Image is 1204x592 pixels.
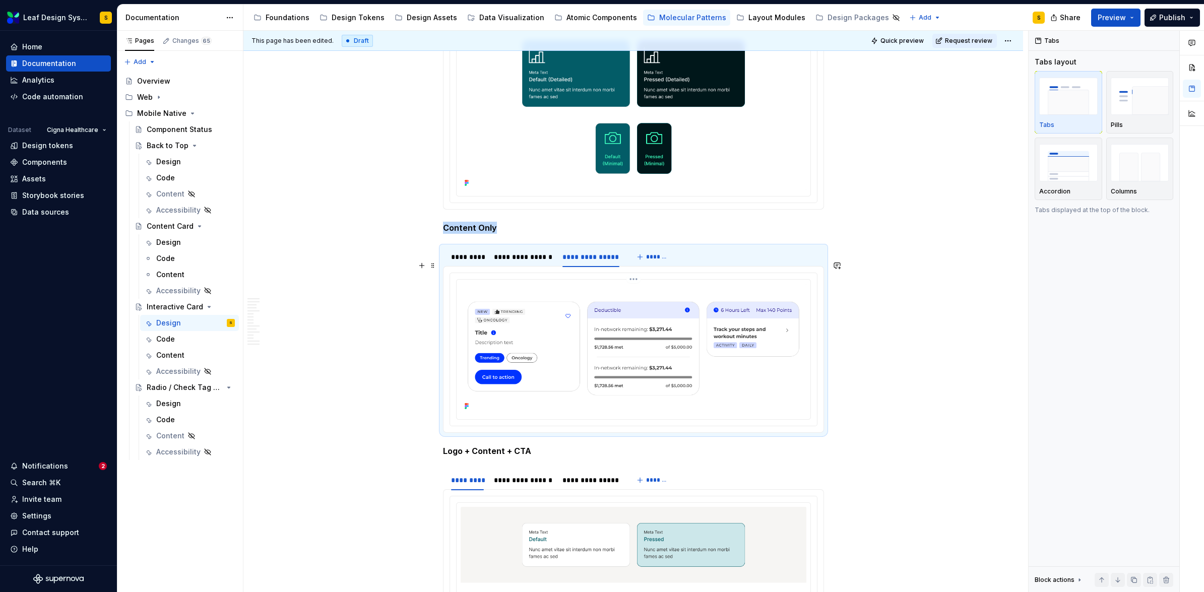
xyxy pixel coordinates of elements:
[99,462,107,470] span: 2
[140,444,239,460] a: Accessibility
[566,13,637,23] div: Atomic Components
[2,7,115,28] button: Leaf Design SystemS
[6,187,111,204] a: Storybook stories
[137,92,153,102] div: Web
[6,39,111,55] a: Home
[249,8,904,28] div: Page tree
[137,108,186,118] div: Mobile Native
[22,141,73,151] div: Design tokens
[828,13,889,23] div: Design Packages
[156,318,181,328] div: Design
[147,302,203,312] div: Interactive Card
[1035,206,1173,214] p: Tabs displayed at the top of the block.
[156,157,181,167] div: Design
[22,207,69,217] div: Data sources
[22,42,42,52] div: Home
[315,10,389,26] a: Design Tokens
[33,574,84,584] a: Supernova Logo
[156,350,184,360] div: Content
[131,121,239,138] a: Component Status
[1045,9,1087,27] button: Share
[22,528,79,538] div: Contact support
[131,379,239,396] a: Radio / Check Tag Group
[932,34,997,48] button: Request review
[6,154,111,170] a: Components
[22,157,67,167] div: Components
[249,10,313,26] a: Foundations
[7,12,19,24] img: 6e787e26-f4c0-4230-8924-624fe4a2d214.png
[22,190,84,201] div: Storybook stories
[156,447,201,457] div: Accessibility
[391,10,461,26] a: Design Assets
[140,428,239,444] a: Content
[1039,144,1098,181] img: placeholder
[156,286,201,296] div: Accessibility
[22,75,54,85] div: Analytics
[463,10,548,26] a: Data Visualization
[1035,71,1102,134] button: placeholderTabs
[131,299,239,315] a: Interactive Card
[140,202,239,218] a: Accessibility
[1037,14,1041,22] div: S
[1111,78,1169,114] img: placeholder
[156,189,184,199] div: Content
[156,431,184,441] div: Content
[1060,13,1081,23] span: Share
[121,105,239,121] div: Mobile Native
[229,318,232,328] div: S
[22,478,60,488] div: Search ⌘K
[1145,9,1200,27] button: Publish
[1111,121,1123,129] p: Pills
[121,73,239,460] div: Page tree
[121,55,159,69] button: Add
[6,541,111,557] button: Help
[251,37,334,45] span: This page has been edited.
[140,234,239,250] a: Design
[443,223,497,233] strong: Content Only
[1159,13,1185,23] span: Publish
[1035,138,1102,200] button: placeholderAccordion
[140,331,239,347] a: Code
[47,126,98,134] span: Cigna Healthcare
[1035,573,1084,587] div: Block actions
[919,14,931,22] span: Add
[1039,78,1098,114] img: placeholder
[880,37,924,45] span: Quick preview
[125,37,154,45] div: Pages
[140,412,239,428] a: Code
[140,154,239,170] a: Design
[156,237,181,247] div: Design
[22,494,61,504] div: Invite team
[137,76,170,86] div: Overview
[156,270,184,280] div: Content
[125,13,221,23] div: Documentation
[6,204,111,220] a: Data sources
[147,221,194,231] div: Content Card
[22,58,76,69] div: Documentation
[140,250,239,267] a: Code
[140,396,239,412] a: Design
[131,218,239,234] a: Content Card
[147,141,188,151] div: Back to Top
[140,363,239,379] a: Accessibility
[6,491,111,507] a: Invite team
[147,382,223,392] div: Radio / Check Tag Group
[6,458,111,474] button: Notifications2
[332,13,385,23] div: Design Tokens
[6,138,111,154] a: Design tokens
[1039,121,1054,129] p: Tabs
[121,89,239,105] div: Web
[6,475,111,491] button: Search ⌘K
[140,347,239,363] a: Content
[1035,576,1074,584] div: Block actions
[1098,13,1126,23] span: Preview
[140,283,239,299] a: Accessibility
[201,37,212,45] span: 65
[42,123,111,137] button: Cigna Healthcare
[156,253,175,264] div: Code
[1039,187,1070,195] p: Accordion
[443,446,531,456] strong: Logo + Content + CTA
[945,37,992,45] span: Request review
[156,205,201,215] div: Accessibility
[22,544,38,554] div: Help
